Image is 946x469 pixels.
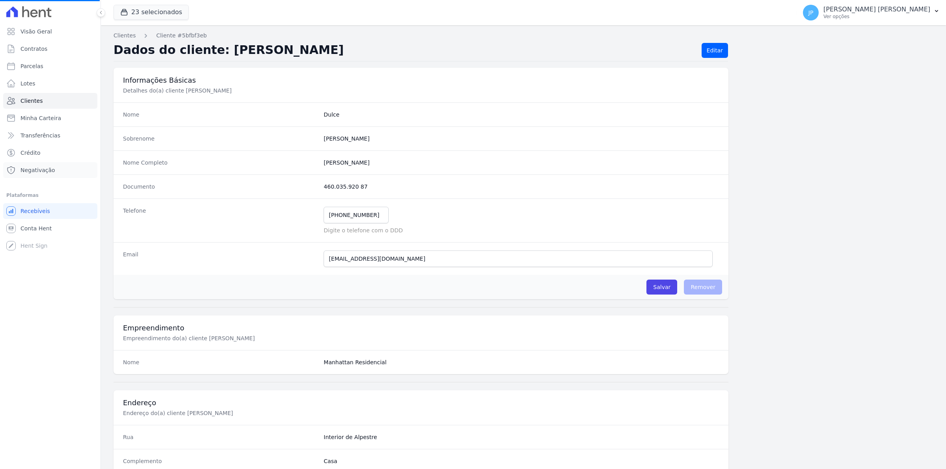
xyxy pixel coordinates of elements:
[3,203,97,219] a: Recebíveis
[702,43,728,58] a: Editar
[324,358,719,366] dd: Manhattan Residencial
[3,93,97,109] a: Clientes
[823,6,930,13] p: [PERSON_NAME] [PERSON_NAME]
[20,80,35,87] span: Lotes
[20,149,41,157] span: Crédito
[3,41,97,57] a: Contratos
[20,28,52,35] span: Visão Geral
[797,2,946,24] button: JP [PERSON_NAME] [PERSON_NAME] Ver opções
[324,433,719,441] dd: Interior de Alpestre
[324,159,719,167] dd: [PERSON_NAME]
[3,76,97,91] a: Lotes
[3,24,97,39] a: Visão Geral
[20,97,43,105] span: Clientes
[808,10,814,15] span: JP
[123,433,317,441] dt: Rua
[324,183,719,191] dd: 460.035.920 87
[123,409,388,417] p: Endereço do(a) cliente [PERSON_NAME]
[324,226,719,234] p: Digite o telefone com o DDD
[114,32,933,40] nav: Breadcrumb
[20,207,50,215] span: Recebíveis
[20,45,47,53] span: Contratos
[156,32,207,40] a: Cliente #5bfbf3eb
[114,43,695,58] h2: Dados do cliente: [PERSON_NAME]
[20,166,55,174] span: Negativação
[114,5,189,20] button: 23 selecionados
[123,457,317,465] dt: Complemento
[646,280,677,295] input: Salvar
[123,183,317,191] dt: Documento
[123,135,317,143] dt: Sobrenome
[114,32,136,40] a: Clientes
[20,224,52,232] span: Conta Hent
[20,62,43,70] span: Parcelas
[123,159,317,167] dt: Nome Completo
[3,221,97,236] a: Conta Hent
[123,358,317,366] dt: Nome
[3,58,97,74] a: Parcelas
[324,111,719,119] dd: Dulce
[3,145,97,161] a: Crédito
[324,135,719,143] dd: [PERSON_NAME]
[123,250,317,267] dt: Email
[123,207,317,234] dt: Telefone
[20,132,60,139] span: Transferências
[123,87,388,95] p: Detalhes do(a) cliente [PERSON_NAME]
[3,128,97,143] a: Transferências
[684,280,722,295] span: Remover
[324,457,719,465] dd: Casa
[123,323,719,333] h3: Empreendimento
[20,114,61,122] span: Minha Carteira
[123,334,388,342] p: Empreendimento do(a) cliente [PERSON_NAME]
[3,162,97,178] a: Negativação
[123,76,719,85] h3: Informações Básicas
[123,111,317,119] dt: Nome
[6,191,94,200] div: Plataformas
[823,13,930,20] p: Ver opções
[123,398,719,408] h3: Endereço
[3,110,97,126] a: Minha Carteira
